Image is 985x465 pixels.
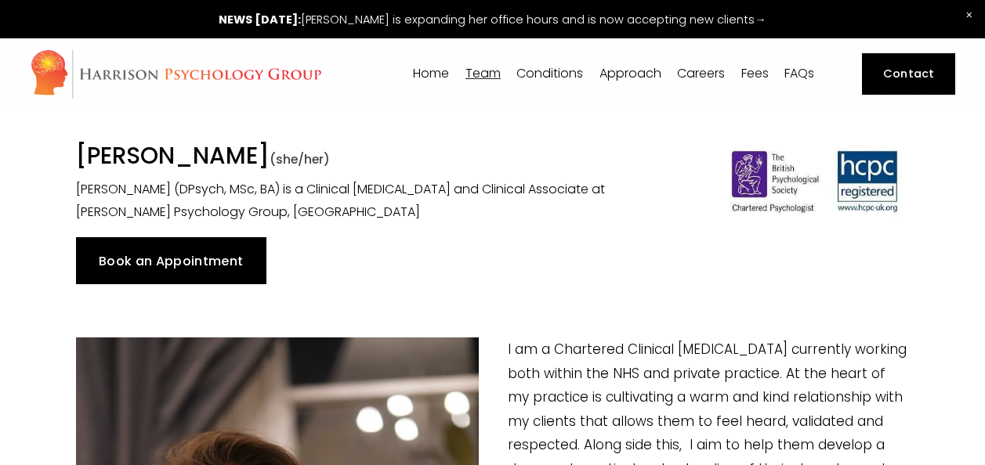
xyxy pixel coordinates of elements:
span: Team [465,67,501,80]
a: folder dropdown [599,67,661,81]
p: [PERSON_NAME] (DPsych, MSc, BA) is a Clinical [MEDICAL_DATA] and Clinical Associate at [PERSON_NA... [76,178,694,224]
a: Book an Appointment [76,237,266,284]
img: Harrison Psychology Group [30,49,322,99]
a: folder dropdown [465,67,501,81]
a: folder dropdown [516,67,583,81]
a: Fees [741,67,769,81]
span: (she/her) [270,150,330,168]
a: FAQs [784,67,814,81]
a: Careers [677,67,725,81]
h1: [PERSON_NAME] [76,142,694,174]
a: Home [413,67,449,81]
a: Contact [862,53,955,95]
span: Approach [599,67,661,80]
span: Conditions [516,67,583,80]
